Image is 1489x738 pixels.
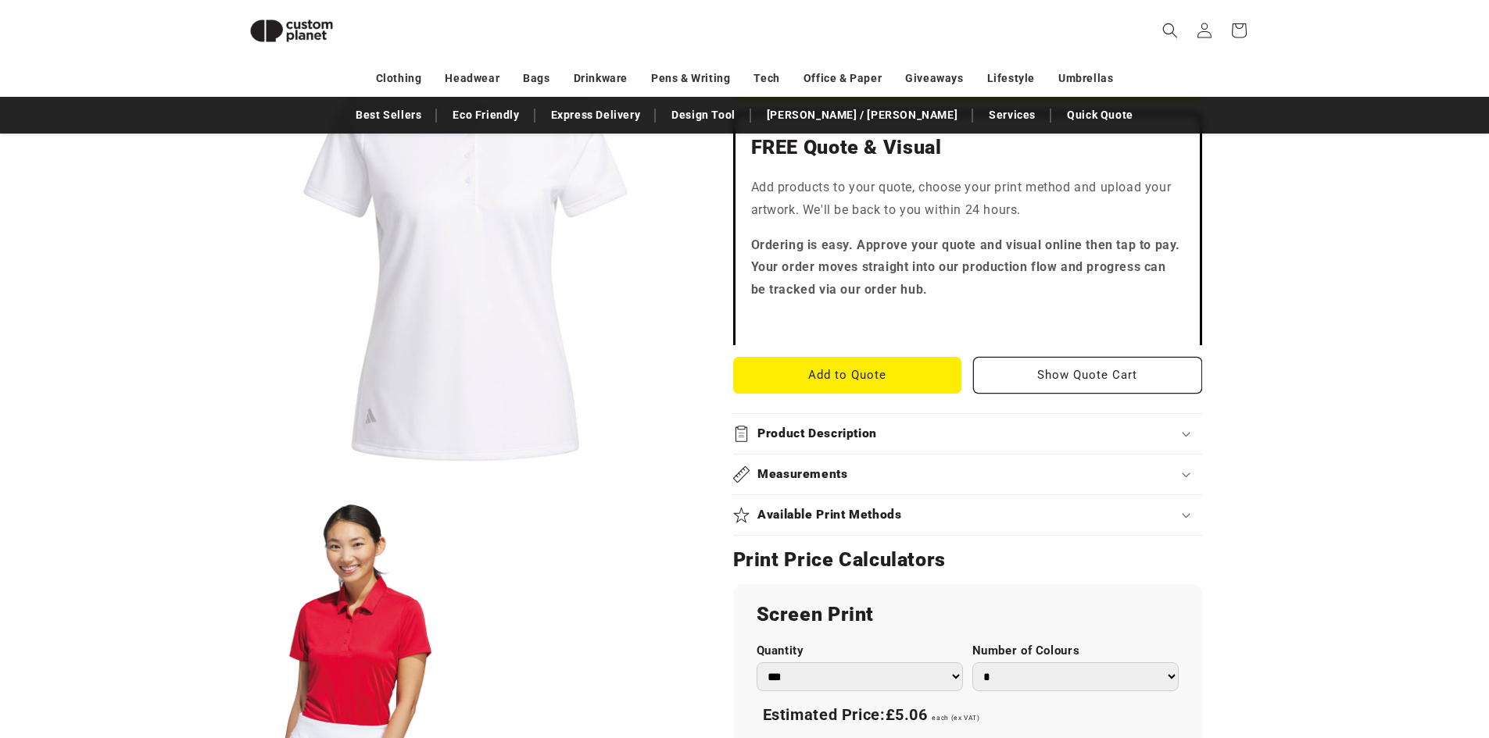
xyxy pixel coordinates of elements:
label: Number of Colours [972,644,1179,658]
a: Services [981,102,1043,129]
a: Lifestyle [987,65,1035,92]
div: Estimated Price: [757,699,1179,732]
a: Umbrellas [1058,65,1113,92]
a: Express Delivery [543,102,649,129]
a: Bags [523,65,549,92]
a: Pens & Writing [651,65,730,92]
h2: FREE Quote & Visual [751,135,1184,160]
summary: Product Description [733,414,1202,454]
h2: Product Description [757,426,877,442]
h2: Measurements [757,466,848,483]
summary: Search [1153,13,1187,48]
summary: Measurements [733,455,1202,494]
label: Quantity [757,644,963,658]
h2: Screen Print [757,602,1179,627]
img: Custom Planet [237,6,346,55]
a: Tech [753,65,779,92]
iframe: Customer reviews powered by Trustpilot [751,314,1184,330]
a: Best Sellers [348,102,429,129]
span: £5.06 [886,705,928,724]
a: Clothing [376,65,422,92]
a: Headwear [445,65,499,92]
a: Design Tool [664,102,743,129]
h2: Print Price Calculators [733,547,1202,572]
a: Quick Quote [1059,102,1141,129]
iframe: Chat Widget [1228,569,1489,738]
h2: Available Print Methods [757,507,902,523]
span: each (ex VAT) [932,714,979,722]
strong: Ordering is easy. Approve your quote and visual online then tap to pay. Your order moves straight... [751,237,1181,298]
p: Add products to your quote, choose your print method and upload your artwork. We'll be back to yo... [751,176,1184,222]
button: Add to Quote [733,357,962,394]
summary: Available Print Methods [733,495,1202,535]
a: [PERSON_NAME] / [PERSON_NAME] [759,102,965,129]
a: Giveaways [905,65,963,92]
a: Office & Paper [804,65,882,92]
button: Show Quote Cart [973,357,1202,394]
a: Eco Friendly [445,102,527,129]
a: Drinkware [574,65,628,92]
